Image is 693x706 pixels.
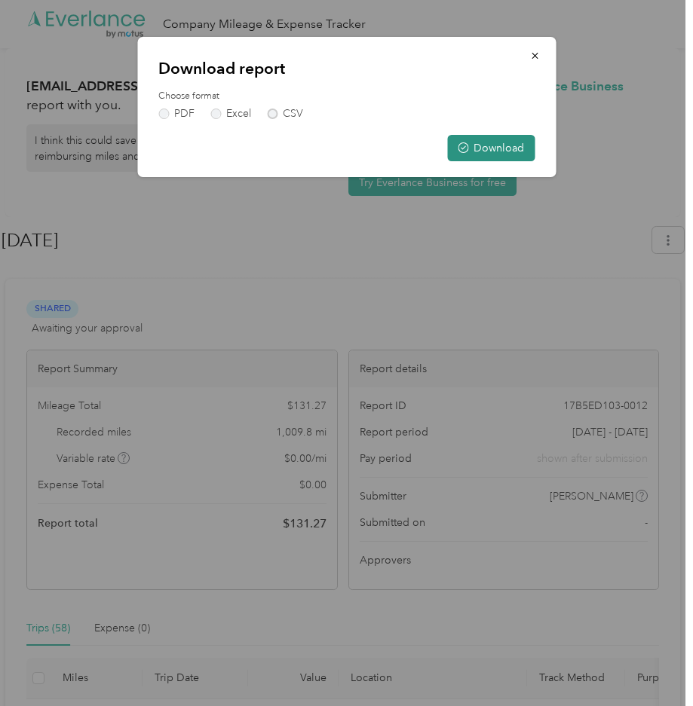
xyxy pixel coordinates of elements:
[158,90,535,103] label: Choose format
[158,58,535,79] p: Download report
[210,108,251,119] label: Excel
[267,108,303,119] label: CSV
[158,108,195,119] label: PDF
[447,135,535,161] button: Download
